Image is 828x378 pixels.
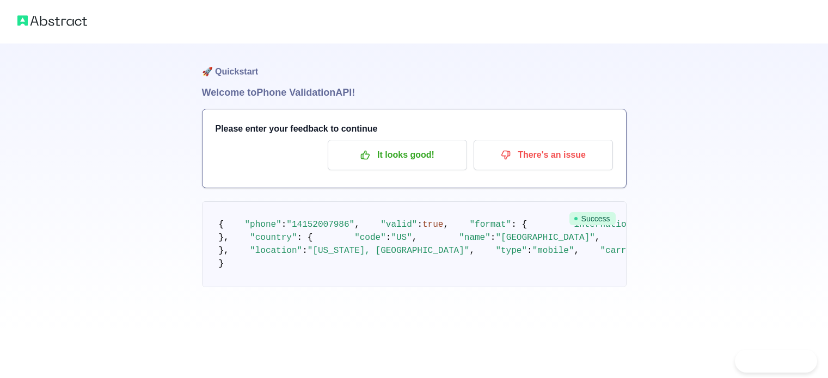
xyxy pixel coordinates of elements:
span: : [386,233,391,243]
span: "country" [250,233,297,243]
span: : { [511,220,527,230]
span: "mobile" [532,246,574,256]
span: "carrier" [600,246,647,256]
button: There's an issue [474,140,613,170]
span: "[US_STATE], [GEOGRAPHIC_DATA]" [308,246,470,256]
iframe: Toggle Customer Support [735,350,817,373]
span: : [490,233,496,243]
img: Abstract logo [17,13,87,28]
span: , [354,220,360,230]
h1: Welcome to Phone Validation API! [202,85,627,100]
span: "[GEOGRAPHIC_DATA]" [495,233,594,243]
span: "type" [495,246,527,256]
span: "international" [569,220,647,230]
span: , [469,246,475,256]
p: It looks good! [336,146,459,164]
h3: Please enter your feedback to continue [216,122,613,135]
span: , [443,220,449,230]
span: : { [297,233,313,243]
span: "name" [459,233,490,243]
button: It looks good! [328,140,467,170]
span: : [417,220,422,230]
span: Success [569,212,616,225]
span: "US" [391,233,412,243]
span: "code" [354,233,386,243]
span: : [281,220,287,230]
span: , [595,233,600,243]
span: "format" [469,220,511,230]
span: , [412,233,418,243]
span: "location" [250,246,302,256]
span: , [574,246,579,256]
span: { [219,220,224,230]
span: "14152007986" [286,220,354,230]
p: There's an issue [482,146,605,164]
span: "phone" [245,220,281,230]
span: : [527,246,532,256]
span: true [422,220,443,230]
h1: 🚀 Quickstart [202,44,627,85]
span: "valid" [381,220,417,230]
span: : [302,246,308,256]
